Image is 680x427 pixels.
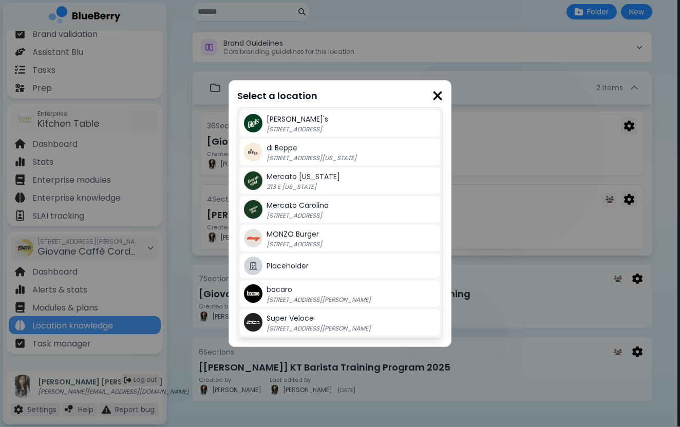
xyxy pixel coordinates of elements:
[267,171,340,182] span: Mercato [US_STATE]
[267,154,395,162] p: [STREET_ADDRESS][US_STATE]
[267,313,314,323] span: Super Veloce
[267,125,395,133] p: [STREET_ADDRESS]
[267,143,297,153] span: di Beppe
[267,229,319,239] span: MONZO Burger
[267,284,292,295] span: bacaro
[244,200,262,219] img: company thumbnail
[267,211,395,220] p: [STREET_ADDRESS]
[432,89,443,103] img: close icon
[244,313,262,332] img: company thumbnail
[237,89,443,103] p: Select a location
[267,240,395,248] p: [STREET_ADDRESS]
[244,114,262,132] img: company thumbnail
[244,143,262,161] img: company thumbnail
[267,200,329,210] span: Mercato Carolina
[244,171,262,190] img: company thumbnail
[267,261,309,271] span: Placeholder
[244,229,262,247] img: company thumbnail
[267,114,328,124] span: [PERSON_NAME]'s
[244,284,262,303] img: company thumbnail
[267,183,395,191] p: 213 E [US_STATE]
[267,324,395,333] p: [STREET_ADDRESS][PERSON_NAME]
[267,296,395,304] p: [STREET_ADDRESS][PERSON_NAME]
